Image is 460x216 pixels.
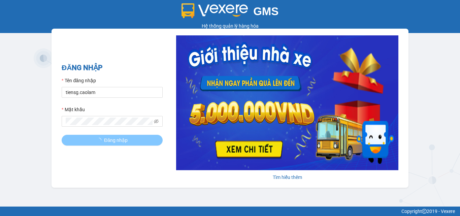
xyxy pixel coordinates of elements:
[2,22,458,30] div: Hệ thống quản lý hàng hóa
[5,208,455,215] div: Copyright 2019 - Vexere
[154,119,159,124] span: eye-invisible
[62,87,163,98] input: Tên đăng nhập
[176,35,398,170] img: banner-0
[104,136,128,144] span: Đăng nhập
[62,135,163,146] button: Đăng nhập
[62,62,163,73] h2: ĐĂNG NHẬP
[97,138,104,143] span: loading
[62,106,85,113] label: Mật khẩu
[66,118,153,125] input: Mật khẩu
[182,3,248,18] img: logo 2
[422,209,427,214] span: copyright
[62,77,96,84] label: Tên đăng nhập
[176,174,398,181] div: Tìm hiểu thêm
[253,5,278,18] span: GMS
[182,10,279,16] a: GMS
